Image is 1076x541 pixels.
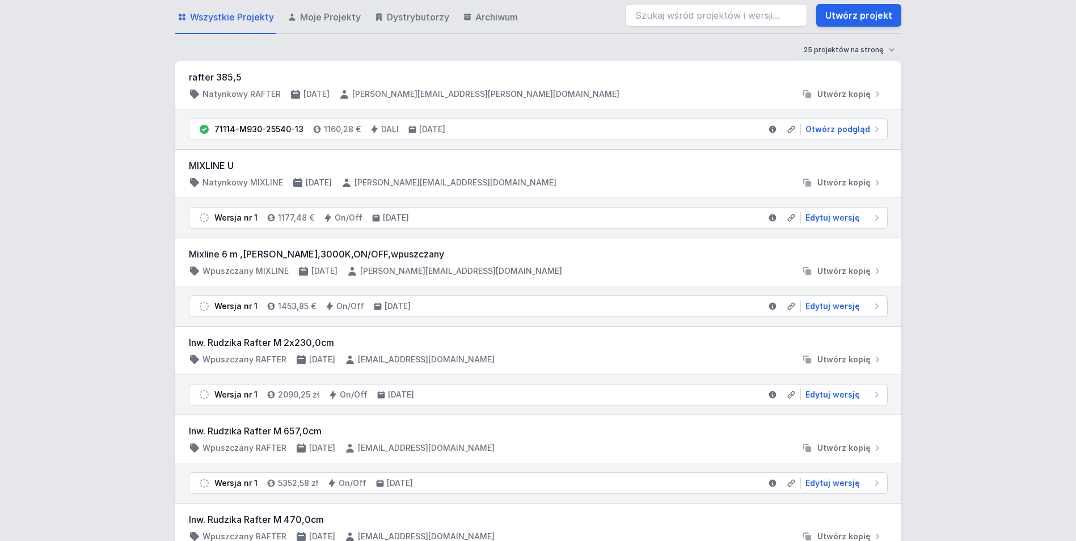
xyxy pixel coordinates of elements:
[300,10,361,24] span: Moje Projekty
[381,124,399,135] h4: DALI
[285,1,363,34] a: Moje Projekty
[214,477,258,489] div: Wersja nr 1
[797,177,888,188] button: Utwórz kopię
[797,265,888,277] button: Utwórz kopię
[817,354,871,365] span: Utwórz kopię
[817,442,871,454] span: Utwórz kopię
[202,177,283,188] h4: Natynkowy MIXLINE
[797,88,888,100] button: Utwórz kopię
[817,177,871,188] span: Utwórz kopię
[278,212,314,223] h4: 1177,48 €
[388,389,414,400] h4: [DATE]
[461,1,520,34] a: Archiwum
[190,10,274,24] span: Wszystkie Projekty
[797,354,888,365] button: Utwórz kopię
[199,301,210,312] img: draft.svg
[214,301,258,312] div: Wersja nr 1
[805,301,860,312] span: Edytuj wersję
[801,124,883,135] a: Otwórz podgląd
[358,442,495,454] h4: [EMAIL_ADDRESS][DOMAIN_NAME]
[202,442,286,454] h4: Wpuszczany RAFTER
[626,4,807,27] input: Szukaj wśród projektów i wersji...
[340,389,368,400] h4: On/Off
[311,265,337,277] h4: [DATE]
[303,88,330,100] h4: [DATE]
[817,265,871,277] span: Utwórz kopię
[801,212,883,223] a: Edytuj wersję
[189,247,888,261] h3: Mixline 6 m ,[PERSON_NAME],3000K,ON/OFF,wpuszczany
[175,1,276,34] a: Wszystkie Projekty
[189,513,888,526] h3: Inw. Rudzika Rafter M 470,0cm
[801,477,883,489] a: Edytuj wersję
[189,70,888,84] h3: rafter 385,5
[360,265,562,277] h4: [PERSON_NAME][EMAIL_ADDRESS][DOMAIN_NAME]
[214,124,303,135] div: 71114-M930-25540-13
[805,477,860,489] span: Edytuj wersję
[189,336,888,349] h3: Inw. Rudzika Rafter M 2x230,0cm
[419,124,445,135] h4: [DATE]
[189,424,888,438] h3: Inw. Rudzika Rafter M 657,0cm
[278,301,316,312] h4: 1453,85 €
[214,212,258,223] div: Wersja nr 1
[352,88,619,100] h4: [PERSON_NAME][EMAIL_ADDRESS][PERSON_NAME][DOMAIN_NAME]
[202,354,286,365] h4: Wpuszczany RAFTER
[355,177,556,188] h4: [PERSON_NAME][EMAIL_ADDRESS][DOMAIN_NAME]
[805,124,870,135] span: Otwórz podgląd
[199,389,210,400] img: draft.svg
[309,354,335,365] h4: [DATE]
[805,212,860,223] span: Edytuj wersję
[306,177,332,188] h4: [DATE]
[805,389,860,400] span: Edytuj wersję
[817,88,871,100] span: Utwórz kopię
[801,301,883,312] a: Edytuj wersję
[202,88,281,100] h4: Natynkowy RAFTER
[372,1,452,34] a: Dystrybutorzy
[335,212,362,223] h4: On/Off
[336,301,364,312] h4: On/Off
[816,4,901,27] a: Utwórz projekt
[383,212,409,223] h4: [DATE]
[278,389,319,400] h4: 2090,25 zł
[189,159,888,172] h3: MIXLINE U
[339,477,366,489] h4: On/Off
[309,442,335,454] h4: [DATE]
[202,265,289,277] h4: Wpuszczany MIXLINE
[387,10,449,24] span: Dystrybutorzy
[199,212,210,223] img: draft.svg
[324,124,361,135] h4: 1160,28 €
[801,389,883,400] a: Edytuj wersję
[358,354,495,365] h4: [EMAIL_ADDRESS][DOMAIN_NAME]
[797,442,888,454] button: Utwórz kopię
[475,10,518,24] span: Archiwum
[387,477,413,489] h4: [DATE]
[278,477,318,489] h4: 5352,58 zł
[385,301,411,312] h4: [DATE]
[199,477,210,489] img: draft.svg
[214,389,258,400] div: Wersja nr 1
